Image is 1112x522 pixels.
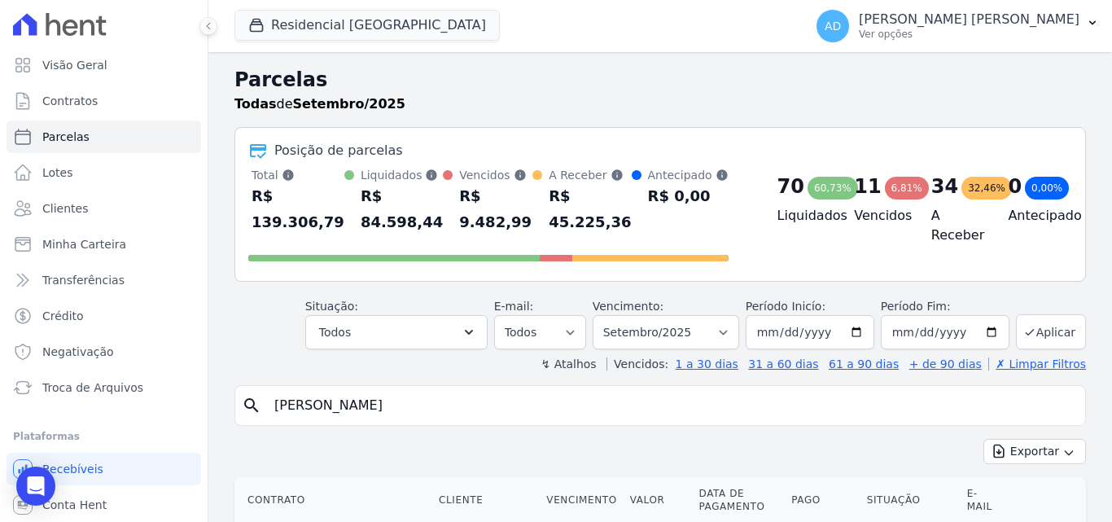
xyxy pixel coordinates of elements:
[7,85,201,117] a: Contratos
[361,167,443,183] div: Liquidados
[234,96,277,112] strong: Todas
[7,121,201,153] a: Parcelas
[983,439,1086,464] button: Exportar
[234,10,500,41] button: Residencial [GEOGRAPHIC_DATA]
[931,206,983,245] h4: A Receber
[881,298,1009,315] label: Período Fim:
[648,183,729,209] div: R$ 0,00
[7,453,201,485] a: Recebíveis
[7,489,201,521] a: Conta Hent
[42,236,126,252] span: Minha Carteira
[606,358,668,371] label: Vencidos:
[265,389,1079,422] input: Buscar por nome do lote ou do cliente
[42,57,107,73] span: Visão Geral
[7,336,201,368] a: Negativação
[808,177,858,200] div: 60,73%
[361,183,443,235] div: R$ 84.598,44
[42,93,98,109] span: Contratos
[859,11,1079,28] p: [PERSON_NAME] [PERSON_NAME]
[1008,206,1059,226] h4: Antecipado
[242,396,261,415] i: search
[42,200,88,217] span: Clientes
[459,167,532,183] div: Vencidos
[459,183,532,235] div: R$ 9.482,99
[1016,314,1086,349] button: Aplicar
[42,308,84,324] span: Crédito
[293,96,405,112] strong: Setembro/2025
[648,167,729,183] div: Antecipado
[854,206,905,226] h4: Vencidos
[593,300,663,313] label: Vencimento:
[7,300,201,332] a: Crédito
[319,322,351,342] span: Todos
[42,129,90,145] span: Parcelas
[252,183,344,235] div: R$ 139.306,79
[42,164,73,181] span: Lotes
[42,497,107,513] span: Conta Hent
[859,28,1079,41] p: Ver opções
[42,272,125,288] span: Transferências
[931,173,958,200] div: 34
[305,315,488,349] button: Todos
[746,300,825,313] label: Período Inicío:
[854,173,881,200] div: 11
[676,358,738,371] a: 1 a 30 dias
[274,141,403,160] div: Posição de parcelas
[541,358,596,371] label: ↯ Atalhos
[1025,177,1069,200] div: 0,00%
[885,177,929,200] div: 6,81%
[7,192,201,225] a: Clientes
[1008,173,1022,200] div: 0
[252,167,344,183] div: Total
[7,228,201,261] a: Minha Carteira
[748,358,818,371] a: 31 a 60 dias
[549,183,631,235] div: R$ 45.225,36
[234,65,1086,94] h2: Parcelas
[42,461,103,477] span: Recebíveis
[829,358,899,371] a: 61 a 90 dias
[988,358,1086,371] a: ✗ Limpar Filtros
[7,264,201,296] a: Transferências
[777,206,829,226] h4: Liquidados
[42,344,114,360] span: Negativação
[777,173,804,200] div: 70
[909,358,982,371] a: + de 90 dias
[7,49,201,81] a: Visão Geral
[961,177,1012,200] div: 32,46%
[13,427,195,446] div: Plataformas
[7,371,201,404] a: Troca de Arquivos
[16,467,55,506] div: Open Intercom Messenger
[803,3,1112,49] button: AD [PERSON_NAME] [PERSON_NAME] Ver opções
[234,94,405,114] p: de
[42,379,143,396] span: Troca de Arquivos
[494,300,534,313] label: E-mail:
[825,20,841,32] span: AD
[305,300,358,313] label: Situação:
[549,167,631,183] div: A Receber
[7,156,201,189] a: Lotes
